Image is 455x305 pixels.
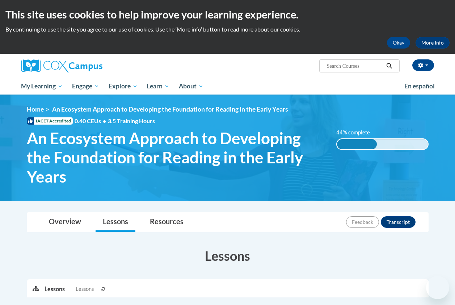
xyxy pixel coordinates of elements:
a: More Info [416,37,450,49]
a: Learn [142,78,174,95]
a: Home [27,105,44,113]
a: About [174,78,208,95]
span: IACET Accredited [27,117,73,125]
span: An Ecosystem Approach to Developing the Foundation for Reading in the Early Years [27,129,325,186]
a: Lessons [96,213,135,232]
label: 44% complete [336,129,378,137]
a: Cox Campus [21,59,152,72]
span: About [179,82,203,91]
button: Okay [387,37,410,49]
h3: Lessons [27,247,429,265]
button: Search [384,62,395,70]
a: En español [400,79,439,94]
div: Main menu [16,78,439,95]
img: Cox Campus [21,59,102,72]
input: Search Courses [326,62,384,70]
span: Engage [72,82,99,91]
button: Transcript [381,216,416,228]
iframe: Button to launch messaging window [426,276,449,299]
span: 3.5 Training Hours [108,117,155,124]
span: Learn [147,82,169,91]
button: Account Settings [412,59,434,71]
a: Explore [104,78,142,95]
a: Engage [67,78,104,95]
h2: This site uses cookies to help improve your learning experience. [5,7,450,22]
a: Resources [143,213,191,232]
span: 0.40 CEUs [75,117,108,125]
span: • [103,117,106,124]
a: My Learning [17,78,68,95]
p: Lessons [45,285,65,293]
span: En español [404,82,435,90]
button: Feedback [346,216,379,228]
div: 44% complete [337,139,377,149]
span: My Learning [21,82,63,91]
a: Overview [42,213,88,232]
span: Explore [109,82,138,91]
p: By continuing to use the site you agree to our use of cookies. Use the ‘More info’ button to read... [5,25,450,33]
span: An Ecosystem Approach to Developing the Foundation for Reading in the Early Years [52,105,288,113]
span: Lessons [76,285,94,293]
